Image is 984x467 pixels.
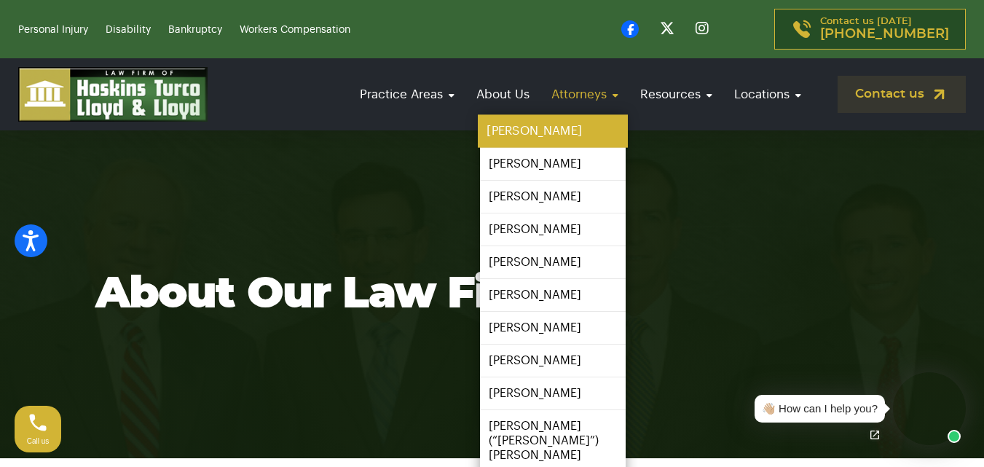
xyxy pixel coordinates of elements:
[774,9,966,50] a: Contact us [DATE][PHONE_NUMBER]
[480,246,626,278] a: [PERSON_NAME]
[480,377,626,409] a: [PERSON_NAME]
[18,25,88,35] a: Personal Injury
[18,67,208,122] img: logo
[480,148,626,180] a: [PERSON_NAME]
[95,269,889,320] h1: About our law firm
[106,25,151,35] a: Disability
[820,27,949,42] span: [PHONE_NUMBER]
[480,279,626,311] a: [PERSON_NAME]
[762,401,878,417] div: 👋🏼 How can I help you?
[480,312,626,344] a: [PERSON_NAME]
[480,213,626,246] a: [PERSON_NAME]
[353,74,462,115] a: Practice Areas
[859,420,890,450] a: Open chat
[544,74,626,115] a: Attorneys
[838,76,966,113] a: Contact us
[168,25,222,35] a: Bankruptcy
[27,437,50,445] span: Call us
[480,345,626,377] a: [PERSON_NAME]
[727,74,808,115] a: Locations
[469,74,537,115] a: About Us
[240,25,350,35] a: Workers Compensation
[633,74,720,115] a: Resources
[480,181,626,213] a: [PERSON_NAME]
[478,115,628,148] a: [PERSON_NAME]
[820,17,949,42] p: Contact us [DATE]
